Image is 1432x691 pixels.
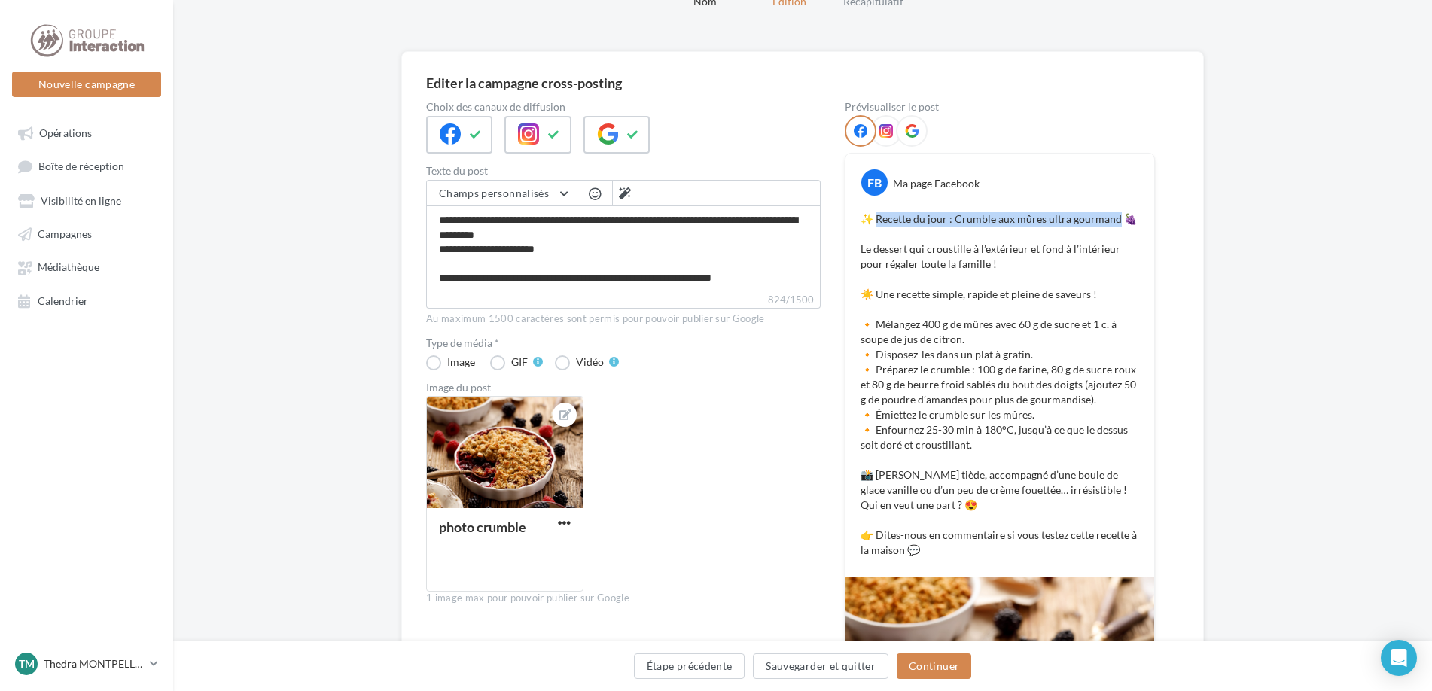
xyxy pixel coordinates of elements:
[427,181,577,206] button: Champs personnalisés
[634,653,745,679] button: Étape précédente
[12,72,161,97] button: Nouvelle campagne
[861,212,1139,558] p: ✨ Recette du jour : Crumble aux mûres ultra gourmand 🍇 Le dessert qui croustille à l’extérieur et...
[511,357,528,367] div: GIF
[1381,640,1417,676] div: Open Intercom Messenger
[38,227,92,240] span: Campagnes
[897,653,971,679] button: Continuer
[861,169,888,196] div: FB
[9,253,164,280] a: Médiathèque
[426,592,821,605] div: 1 image max pour pouvoir publier sur Google
[39,126,92,139] span: Opérations
[439,519,526,535] div: photo crumble
[426,312,821,326] div: Au maximum 1500 caractères sont permis pour pouvoir publier sur Google
[38,261,99,274] span: Médiathèque
[426,102,821,112] label: Choix des canaux de diffusion
[41,194,121,207] span: Visibilité en ligne
[426,382,821,393] div: Image du post
[753,653,888,679] button: Sauvegarder et quitter
[9,152,164,180] a: Boîte de réception
[12,650,161,678] a: TM Thedra MONTPELLIER
[439,187,549,199] span: Champs personnalisés
[38,160,124,173] span: Boîte de réception
[38,294,88,307] span: Calendrier
[9,220,164,247] a: Campagnes
[576,357,604,367] div: Vidéo
[9,187,164,214] a: Visibilité en ligne
[893,176,980,191] div: Ma page Facebook
[9,119,164,146] a: Opérations
[845,102,1155,112] div: Prévisualiser le post
[426,338,821,349] label: Type de média *
[44,656,144,671] p: Thedra MONTPELLIER
[19,656,35,671] span: TM
[426,166,821,176] label: Texte du post
[447,357,475,367] div: Image
[9,287,164,314] a: Calendrier
[426,76,622,90] div: Editer la campagne cross-posting
[426,292,821,309] label: 824/1500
